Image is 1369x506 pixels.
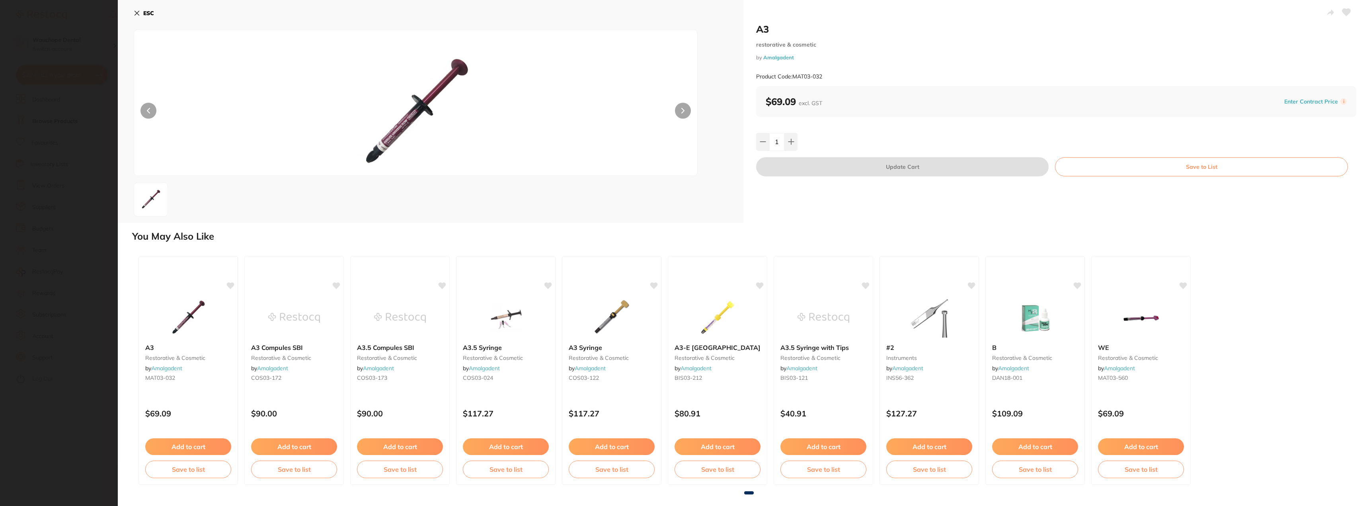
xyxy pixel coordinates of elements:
[251,409,337,418] p: $90.00
[569,409,655,418] p: $117.27
[780,355,866,361] small: restorative & cosmetic
[992,461,1078,478] button: Save to list
[1098,365,1135,372] span: by
[145,375,231,381] small: MAT03-032
[145,409,231,418] p: $69.09
[675,344,761,351] b: A3-E Syringe
[780,409,866,418] p: $40.91
[268,298,320,338] img: A3 Compules SBI
[463,375,549,381] small: COS03-024
[998,365,1029,372] a: Amalgadent
[992,365,1029,372] span: by
[1282,98,1340,105] button: Enter Contract Price
[357,438,443,455] button: Add to cart
[798,298,849,338] img: A3.5 Syringe with Tips
[675,355,761,361] small: restorative & cosmetic
[480,298,532,338] img: A3.5 Syringe
[1009,298,1061,338] img: B
[763,54,794,61] a: Amalgadent
[692,298,743,338] img: A3-E Syringe
[786,365,817,372] a: Amalgadent
[463,409,549,418] p: $117.27
[145,438,231,455] button: Add to cart
[569,355,655,361] small: restorative & cosmetic
[145,365,182,372] span: by
[886,355,972,361] small: instruments
[886,409,972,418] p: $127.27
[586,298,638,338] img: A3 Syringe
[251,375,337,381] small: COS03-172
[1098,344,1184,351] b: WE
[145,355,231,361] small: restorative & cosmetic
[992,375,1078,381] small: DAN18-001
[357,461,443,478] button: Save to list
[145,461,231,478] button: Save to list
[675,375,761,381] small: BIS03-212
[463,365,500,372] span: by
[257,365,288,372] a: Amalgadent
[251,461,337,478] button: Save to list
[992,438,1078,455] button: Add to cart
[357,344,443,351] b: A3.5 Compules SBI
[799,100,822,107] span: excl. GST
[780,365,817,372] span: by
[357,365,394,372] span: by
[886,438,972,455] button: Add to cart
[886,365,923,372] span: by
[469,365,500,372] a: Amalgadent
[569,375,655,381] small: COS03-122
[1098,409,1184,418] p: $69.09
[780,375,866,381] small: BIS03-121
[247,50,585,176] img: MDMwMzItanBn
[374,298,426,338] img: A3.5 Compules SBI
[357,375,443,381] small: COS03-173
[892,365,923,372] a: Amalgadent
[903,298,955,338] img: #2
[357,409,443,418] p: $90.00
[145,344,231,351] b: A3
[756,157,1049,176] button: Update Cart
[251,438,337,455] button: Add to cart
[1098,438,1184,455] button: Add to cart
[251,365,288,372] span: by
[251,355,337,361] small: restorative & cosmetic
[675,365,712,372] span: by
[1340,98,1347,105] label: i
[1098,375,1184,381] small: MAT03-560
[162,298,214,338] img: A3
[137,185,165,214] img: MDMwMzItanBn
[675,438,761,455] button: Add to cart
[780,344,866,351] b: A3.5 Syringe with Tips
[251,344,337,351] b: A3 Compules SBI
[766,96,822,107] b: $69.09
[1098,461,1184,478] button: Save to list
[681,365,712,372] a: Amalgadent
[143,10,154,17] b: ESC
[886,461,972,478] button: Save to list
[756,73,822,80] small: Product Code: MAT03-032
[357,355,443,361] small: restorative & cosmetic
[780,438,866,455] button: Add to cart
[132,231,1366,242] h2: You May Also Like
[363,365,394,372] a: Amalgadent
[756,23,1356,35] h2: A3
[569,461,655,478] button: Save to list
[463,355,549,361] small: restorative & cosmetic
[886,375,972,381] small: INS56-362
[575,365,606,372] a: Amalgadent
[1055,157,1348,176] button: Save to List
[151,365,182,372] a: Amalgadent
[756,41,1356,48] small: restorative & cosmetic
[463,461,549,478] button: Save to list
[675,409,761,418] p: $80.91
[1104,365,1135,372] a: Amalgadent
[569,344,655,351] b: A3 Syringe
[1098,355,1184,361] small: restorative & cosmetic
[992,355,1078,361] small: restorative & cosmetic
[569,438,655,455] button: Add to cart
[992,344,1078,351] b: B
[1115,298,1167,338] img: WE
[134,6,154,20] button: ESC
[675,461,761,478] button: Save to list
[992,409,1078,418] p: $109.09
